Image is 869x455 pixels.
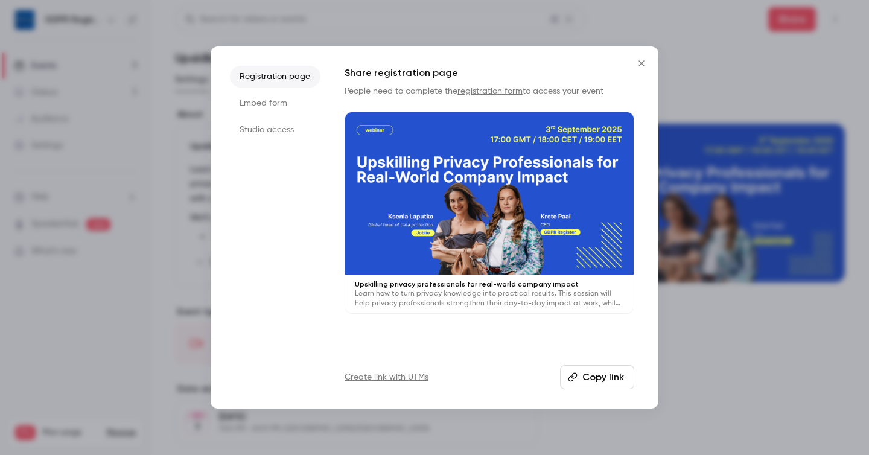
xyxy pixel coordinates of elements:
a: Create link with UTMs [345,371,428,383]
button: Close [629,51,654,75]
button: Copy link [560,365,634,389]
p: Upskilling privacy professionals for real-world company impact [355,279,624,289]
p: People need to complete the to access your event [345,85,634,97]
li: Embed form [230,92,320,114]
li: Registration page [230,66,320,87]
h1: Share registration page [345,66,634,80]
a: registration form [457,87,523,95]
li: Studio access [230,119,320,141]
p: Learn how to turn privacy knowledge into practical results. This session will help privacy profes... [355,289,624,308]
a: Upskilling privacy professionals for real-world company impactLearn how to turn privacy knowledge... [345,112,634,314]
